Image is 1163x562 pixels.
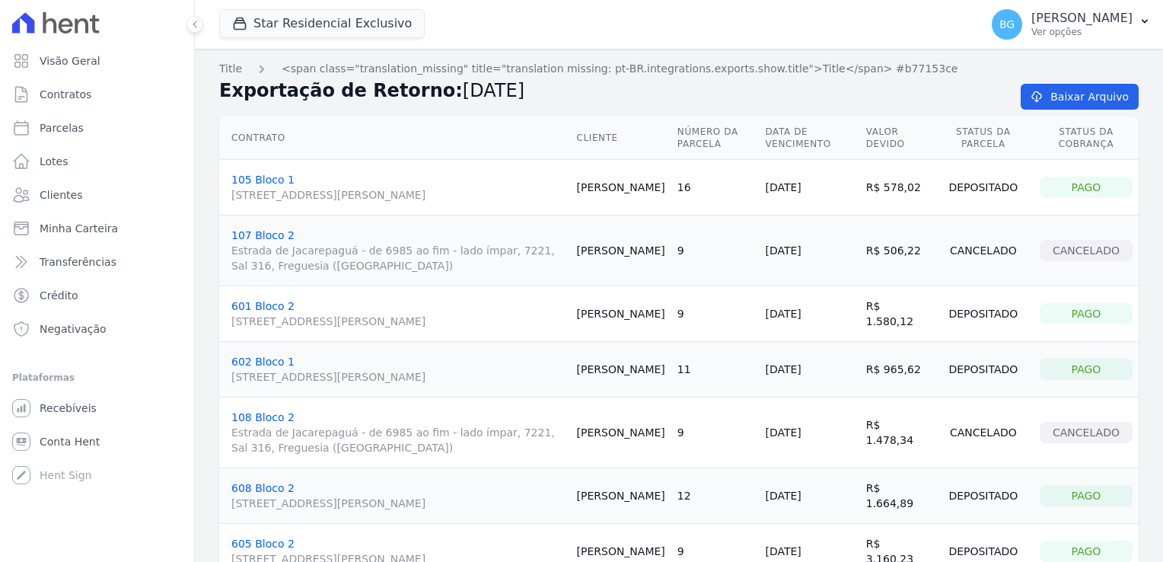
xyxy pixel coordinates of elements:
[12,369,182,387] div: Plataformas
[571,398,671,468] td: [PERSON_NAME]
[1031,26,1133,38] p: Ver opções
[939,359,1028,380] div: Depositado
[231,425,565,455] span: Estrada de Jacarepaguá - de 6985 ao fim - lado ímpar, 7221, Sal 316, Freguesia ([GEOGRAPHIC_DATA])
[939,541,1028,562] div: Depositado
[231,356,565,385] a: 602 Bloco 1[STREET_ADDRESS][PERSON_NAME]
[6,113,188,143] a: Parcelas
[1034,117,1139,160] th: Status da Cobrança
[939,303,1028,324] div: Depositado
[1040,422,1133,443] div: Cancelado
[759,286,859,342] td: [DATE]
[860,117,933,160] th: Valor devido
[759,117,859,160] th: Data de Vencimento
[1021,84,1139,110] a: Baixar Arquivo
[40,401,97,416] span: Recebíveis
[40,321,107,337] span: Negativação
[939,422,1028,443] div: Cancelado
[1040,485,1133,506] div: Pago
[231,174,565,203] a: 105 Bloco 1[STREET_ADDRESS][PERSON_NAME]
[231,187,565,203] span: [STREET_ADDRESS][PERSON_NAME]
[231,243,565,273] span: Estrada de Jacarepaguá - de 6985 ao fim - lado ímpar, 7221, Sal 316, Freguesia ([GEOGRAPHIC_DATA])
[1040,541,1133,562] div: Pago
[759,216,859,286] td: [DATE]
[671,160,760,216] td: 16
[1040,359,1133,380] div: Pago
[860,398,933,468] td: R$ 1.478,34
[671,117,760,160] th: Número da Parcela
[6,79,188,110] a: Contratos
[571,160,671,216] td: [PERSON_NAME]
[571,117,671,160] th: Cliente
[231,496,565,511] span: [STREET_ADDRESS][PERSON_NAME]
[40,120,84,136] span: Parcelas
[6,280,188,311] a: Crédito
[219,77,996,104] h2: Exportação de Retorno:
[219,61,242,77] a: Title
[571,286,671,342] td: [PERSON_NAME]
[6,393,188,423] a: Recebíveis
[6,314,188,344] a: Negativação
[40,288,78,303] span: Crédito
[231,300,565,329] a: 601 Bloco 2[STREET_ADDRESS][PERSON_NAME]
[231,411,565,455] a: 108 Bloco 2Estrada de Jacarepaguá - de 6985 ao fim - lado ímpar, 7221, Sal 316, Freguesia ([GEOGR...
[6,426,188,457] a: Conta Hent
[860,468,933,524] td: R$ 1.664,89
[980,3,1163,46] button: BG [PERSON_NAME] Ver opções
[671,216,760,286] td: 9
[1031,11,1133,26] p: [PERSON_NAME]
[860,216,933,286] td: R$ 506,22
[671,468,760,524] td: 12
[1040,303,1133,324] div: Pago
[939,485,1028,506] div: Depositado
[1040,240,1133,261] div: Cancelado
[40,434,100,449] span: Conta Hent
[6,46,188,76] a: Visão Geral
[1040,177,1133,198] div: Pago
[571,216,671,286] td: [PERSON_NAME]
[933,117,1034,160] th: Status da Parcela
[6,213,188,244] a: Minha Carteira
[759,160,859,216] td: [DATE]
[860,342,933,398] td: R$ 965,62
[231,369,565,385] span: [STREET_ADDRESS][PERSON_NAME]
[671,342,760,398] td: 11
[571,342,671,398] td: [PERSON_NAME]
[860,286,933,342] td: R$ 1.580,12
[219,9,425,38] button: Star Residencial Exclusivo
[40,53,100,69] span: Visão Geral
[219,62,242,75] span: translation missing: pt-BR.integrations.exports.index.title
[939,177,1028,198] div: Depositado
[219,117,571,160] th: Contrato
[671,286,760,342] td: 9
[6,180,188,210] a: Clientes
[219,61,1139,77] nav: Breadcrumb
[40,221,118,236] span: Minha Carteira
[759,342,859,398] td: [DATE]
[40,87,91,102] span: Contratos
[282,61,957,77] a: <span class="translation_missing" title="translation missing: pt-BR.integrations.exports.show.tit...
[759,398,859,468] td: [DATE]
[231,229,565,273] a: 107 Bloco 2Estrada de Jacarepaguá - de 6985 ao fim - lado ímpar, 7221, Sal 316, Freguesia ([GEOGR...
[40,254,116,270] span: Transferências
[571,468,671,524] td: [PERSON_NAME]
[231,314,565,329] span: [STREET_ADDRESS][PERSON_NAME]
[999,19,1015,30] span: BG
[40,187,82,203] span: Clientes
[939,240,1028,261] div: Cancelado
[6,146,188,177] a: Lotes
[671,398,760,468] td: 9
[231,482,565,511] a: 608 Bloco 2[STREET_ADDRESS][PERSON_NAME]
[759,468,859,524] td: [DATE]
[463,80,524,101] span: [DATE]
[860,160,933,216] td: R$ 578,02
[6,247,188,277] a: Transferências
[40,154,69,169] span: Lotes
